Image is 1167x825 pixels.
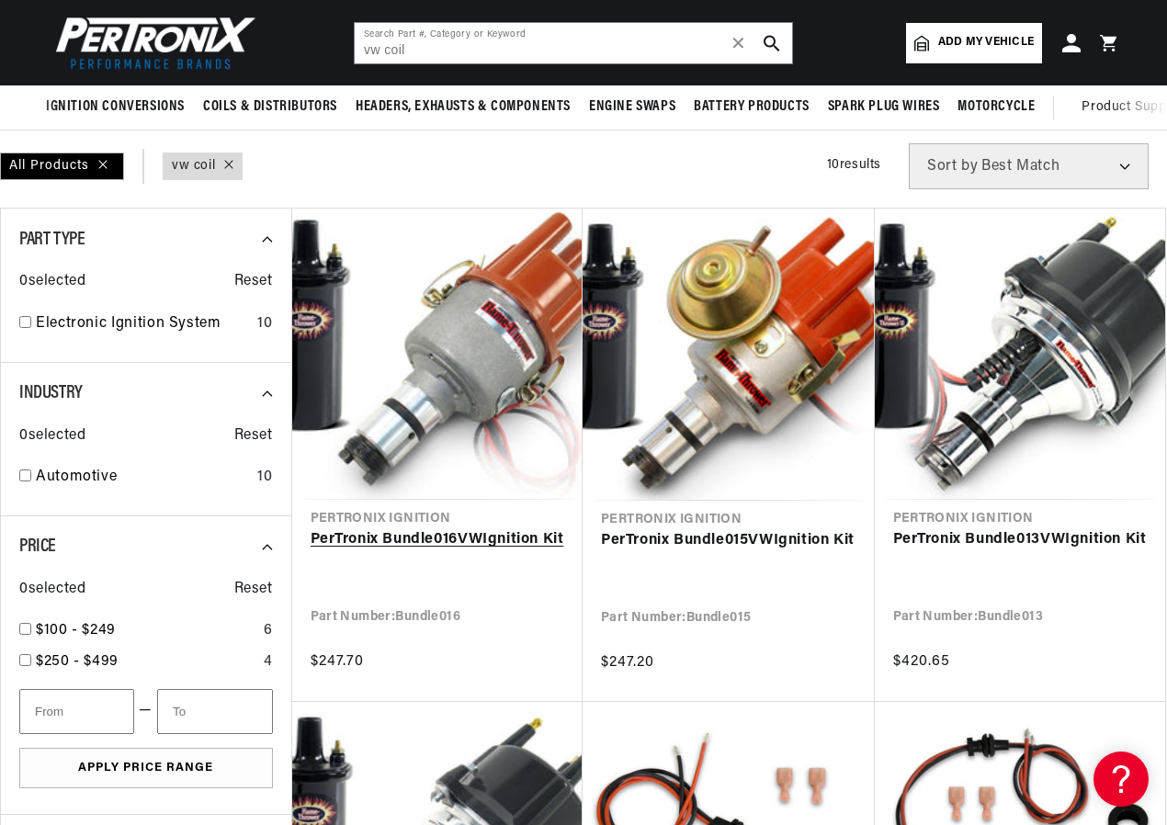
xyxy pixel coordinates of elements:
[139,699,153,723] span: —
[157,689,272,734] input: To
[938,34,1034,51] span: Add my vehicle
[19,748,273,789] button: Apply Price Range
[19,270,85,294] span: 0 selected
[909,143,1149,189] select: Sort by
[36,623,116,638] span: $100 - $249
[580,85,685,129] summary: Engine Swaps
[19,689,134,734] input: From
[819,85,949,129] summary: Spark Plug Wires
[685,85,819,129] summary: Battery Products
[264,650,273,674] div: 4
[694,97,810,117] span: Battery Products
[234,270,273,294] span: Reset
[311,528,565,552] a: PerTronix Bundle016VWIgnition Kit
[46,85,194,129] summary: Ignition Conversions
[19,537,56,556] span: Price
[927,159,978,174] span: Sort by
[601,529,856,553] a: PerTronix Bundle015VWIgnition Kit
[948,85,1044,129] summary: Motorcycle
[46,11,257,74] img: Pertronix
[589,97,675,117] span: Engine Swaps
[36,466,250,490] a: Automotive
[172,156,215,176] a: vw coil
[752,23,792,63] button: search button
[19,578,85,602] span: 0 selected
[355,23,792,63] input: Search Part #, Category or Keyword
[893,528,1148,552] a: PerTronix Bundle013VWIgnition Kit
[46,97,185,117] span: Ignition Conversions
[346,85,580,129] summary: Headers, Exhausts & Components
[356,97,571,117] span: Headers, Exhausts & Components
[19,384,83,402] span: Industry
[19,231,85,249] span: Part Type
[257,466,272,490] div: 10
[828,97,940,117] span: Spark Plug Wires
[234,424,273,448] span: Reset
[203,97,337,117] span: Coils & Distributors
[906,23,1042,63] a: Add my vehicle
[264,619,273,643] div: 6
[827,158,881,172] span: 10 results
[194,85,346,129] summary: Coils & Distributors
[257,312,272,336] div: 10
[36,654,119,669] span: $250 - $499
[19,424,85,448] span: 0 selected
[234,578,273,602] span: Reset
[36,312,250,336] a: Electronic Ignition System
[957,97,1035,117] span: Motorcycle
